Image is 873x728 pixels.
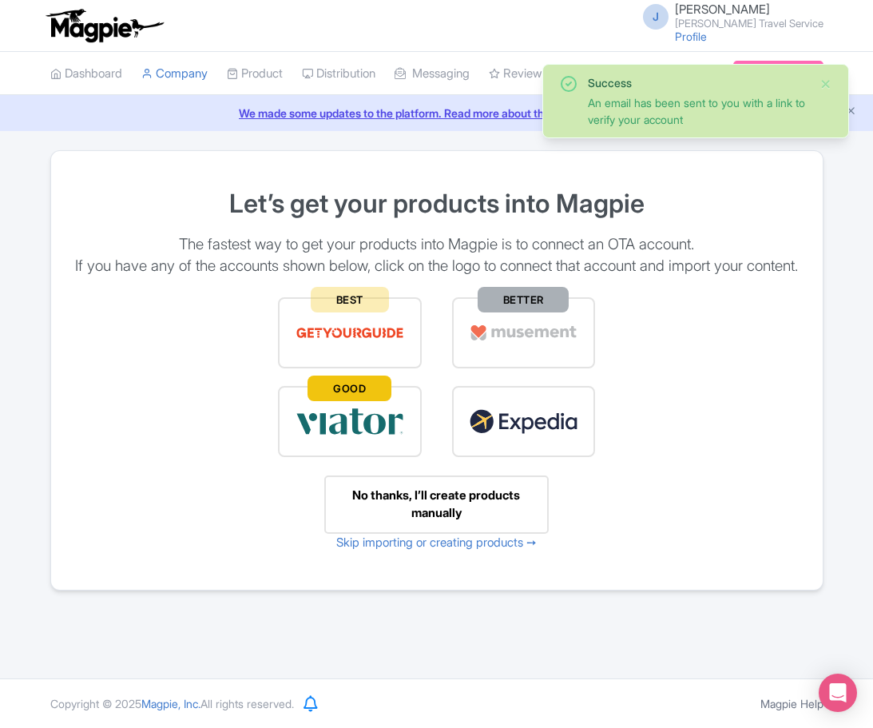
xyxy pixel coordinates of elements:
[675,18,823,29] small: [PERSON_NAME] Travel Service
[567,52,611,96] a: Other
[311,287,389,312] span: BEST
[70,234,804,255] p: The fastest way to get your products into Magpie is to connect an OTA account.
[470,404,578,440] img: expedia22-01-93867e2ff94c7cd37d965f09d456db68.svg
[675,2,770,17] span: [PERSON_NAME]
[263,380,437,463] a: GOOD
[308,376,391,401] span: GOOD
[10,105,863,121] a: We made some updates to the platform. Read more about the new layout
[819,74,832,93] button: Close
[141,697,200,710] span: Magpie, Inc.
[227,52,283,96] a: Product
[675,30,707,43] a: Profile
[324,475,550,534] a: No thanks, I’ll create products manually
[633,3,823,29] a: J [PERSON_NAME] [PERSON_NAME] Travel Service
[588,94,807,128] div: An email has been sent to you with a link to verify your account
[819,674,857,712] div: Open Intercom Messenger
[50,52,122,96] a: Dashboard
[643,4,669,30] span: J
[845,103,857,121] button: Close announcement
[336,535,537,550] a: Skip importing or creating products ➙
[41,695,304,712] div: Copyright © 2025 All rights reserved.
[588,74,807,91] div: Success
[296,404,404,440] img: viator-e2bf771eb72f7a6029a5edfbb081213a.svg
[42,8,166,43] img: logo-ab69f6fb50320c5b225c76a69d11143b.png
[70,189,804,217] h1: Let’s get your products into Magpie
[478,287,569,312] span: BETTER
[437,292,611,374] a: BETTER
[760,697,823,710] a: Magpie Help
[70,256,804,276] p: If you have any of the accounts shown below, click on the logo to connect that account and import...
[470,315,578,351] img: musement-dad6797fd076d4ac540800b229e01643.svg
[395,52,470,96] a: Messaging
[296,315,404,351] img: get_your_guide-5a6366678479520ec94e3f9d2b9f304b.svg
[263,292,437,374] a: BEST
[489,52,548,96] a: Reviews
[141,52,208,96] a: Company
[733,61,823,85] a: Subscription
[302,52,375,96] a: Distribution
